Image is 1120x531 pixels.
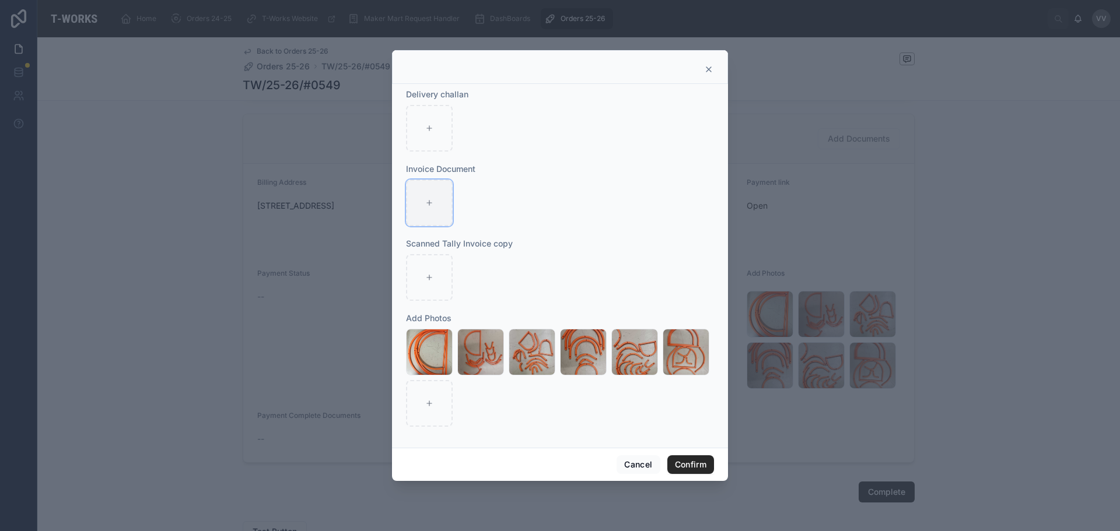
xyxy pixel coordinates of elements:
[667,455,714,474] button: Confirm
[617,455,660,474] button: Cancel
[406,238,513,248] span: Scanned Tally Invoice copy
[406,313,452,323] span: Add Photos
[406,164,475,174] span: Invoice Document
[406,89,468,99] span: Delivery challan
